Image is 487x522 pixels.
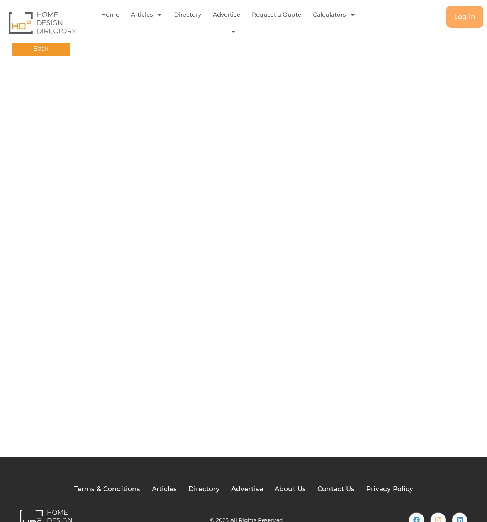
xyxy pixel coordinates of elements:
[131,6,163,24] a: Articles
[231,484,263,494] a: Advertise
[101,6,119,24] a: Home
[152,484,177,494] a: Articles
[12,41,70,56] a: Back
[275,484,306,494] a: About Us
[252,6,301,24] a: Request a Quote
[313,6,356,24] a: Calculators
[317,484,355,494] a: Contact Us
[213,6,240,24] a: Advertise
[446,6,483,28] a: Log in
[188,484,220,494] a: Directory
[454,14,475,20] span: Log in
[174,6,201,24] a: Directory
[74,484,140,494] a: Terms & Conditions
[366,484,413,494] a: Privacy Policy
[100,6,363,39] nav: Menu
